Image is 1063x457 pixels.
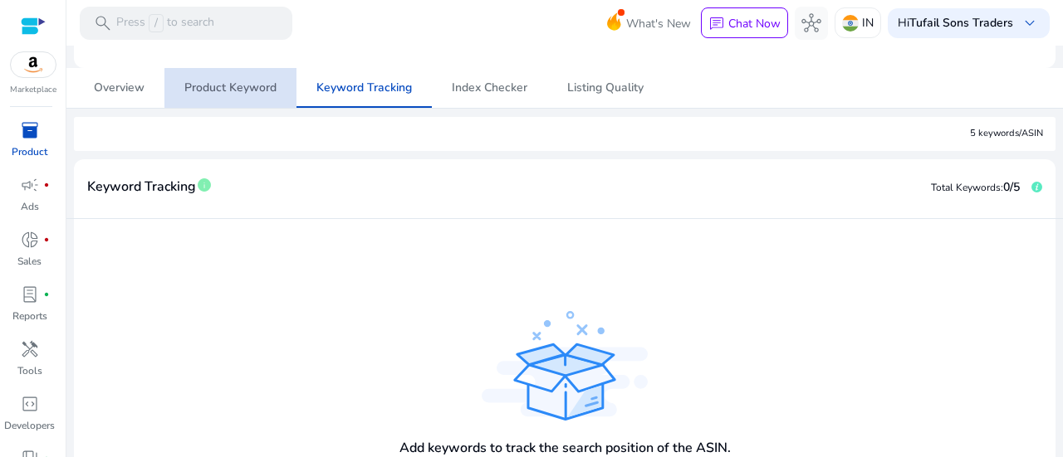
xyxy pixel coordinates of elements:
[10,84,56,96] p: Marketplace
[12,144,47,159] p: Product
[17,363,42,378] p: Tools
[728,16,781,32] p: Chat Now
[149,14,164,32] span: /
[43,291,50,298] span: fiber_manual_record
[20,120,40,140] span: inventory_2
[399,440,731,456] h4: Add keywords to track the search position of the ASIN.
[93,13,113,33] span: search
[43,182,50,188] span: fiber_manual_record
[20,339,40,359] span: handyman
[482,311,648,421] img: track_product.svg
[4,418,55,433] p: Developers
[20,230,40,250] span: donut_small
[801,13,821,33] span: hub
[862,8,874,37] p: IN
[20,394,40,414] span: code_blocks
[970,127,1043,141] div: 5 keywords/ASIN
[316,82,412,94] span: Keyword Tracking
[567,82,644,94] span: Listing Quality
[11,52,56,77] img: amazon.svg
[1003,179,1020,195] span: 0/5
[21,199,39,214] p: Ads
[20,175,40,195] span: campaign
[116,14,214,32] p: Press to search
[43,236,50,243] span: fiber_manual_record
[626,9,691,38] span: What's New
[196,177,213,193] span: info
[931,181,1003,194] span: Total Keywords:
[898,17,1013,29] p: Hi
[708,16,725,32] span: chat
[20,284,40,304] span: lab_profile
[909,15,1013,31] b: Tufail Sons Traders
[842,15,859,32] img: in.svg
[1020,13,1040,33] span: keyboard_arrow_down
[452,82,527,94] span: Index Checker
[17,254,42,269] p: Sales
[701,7,788,39] button: chatChat Now
[94,82,145,94] span: Overview
[184,82,277,94] span: Product Keyword
[795,7,828,40] button: hub
[87,173,196,202] span: Keyword Tracking
[12,309,47,323] p: Reports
